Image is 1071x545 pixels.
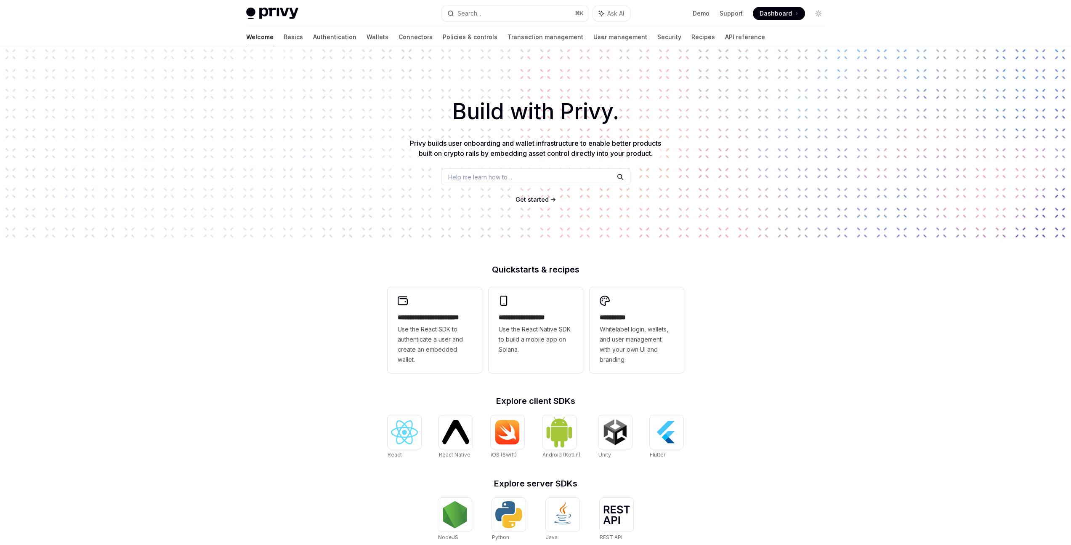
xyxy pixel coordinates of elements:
[575,10,584,17] span: ⌘ K
[388,397,684,405] h2: Explore client SDKs
[598,451,611,458] span: Unity
[650,415,683,459] a: FlutterFlutter
[760,9,792,18] span: Dashboard
[593,6,630,21] button: Ask AI
[441,501,468,528] img: NodeJS
[492,498,526,542] a: PythonPython
[441,6,589,21] button: Search...⌘K
[653,419,680,446] img: Flutter
[657,27,681,47] a: Security
[753,7,805,20] a: Dashboard
[603,505,630,524] img: REST API
[516,195,549,204] a: Get started
[246,8,298,19] img: light logo
[720,9,743,18] a: Support
[725,27,765,47] a: API reference
[492,534,509,540] span: Python
[439,451,470,458] span: React Native
[590,287,684,373] a: **** *****Whitelabel login, wallets, and user management with your own UI and branding.
[600,324,674,365] span: Whitelabel login, wallets, and user management with your own UI and branding.
[410,139,661,158] span: Privy builds user onboarding and wallet infrastructure to enable better products built on crypto ...
[600,534,622,540] span: REST API
[443,27,497,47] a: Policies & controls
[600,498,633,542] a: REST APIREST API
[388,479,684,488] h2: Explore server SDKs
[691,27,715,47] a: Recipes
[448,173,512,182] span: Help me learn how to…
[546,416,573,448] img: Android (Kotlin)
[607,9,624,18] span: Ask AI
[367,27,388,47] a: Wallets
[499,324,573,355] span: Use the React Native SDK to build a mobile app on Solana.
[388,451,402,458] span: React
[246,27,274,47] a: Welcome
[593,27,647,47] a: User management
[598,415,632,459] a: UnityUnity
[457,8,481,19] div: Search...
[516,196,549,203] span: Get started
[13,95,1058,128] h1: Build with Privy.
[546,498,579,542] a: JavaJava
[602,419,629,446] img: Unity
[313,27,356,47] a: Authentication
[491,451,517,458] span: iOS (Swift)
[542,451,580,458] span: Android (Kotlin)
[495,501,522,528] img: Python
[388,415,421,459] a: ReactReact
[650,451,665,458] span: Flutter
[494,419,521,445] img: iOS (Swift)
[438,498,472,542] a: NodeJSNodeJS
[546,534,558,540] span: Java
[399,27,433,47] a: Connectors
[438,534,458,540] span: NodeJS
[398,324,472,365] span: Use the React SDK to authenticate a user and create an embedded wallet.
[693,9,710,18] a: Demo
[489,287,583,373] a: **** **** **** ***Use the React Native SDK to build a mobile app on Solana.
[549,501,576,528] img: Java
[508,27,583,47] a: Transaction management
[491,415,524,459] a: iOS (Swift)iOS (Swift)
[542,415,580,459] a: Android (Kotlin)Android (Kotlin)
[812,7,825,20] button: Toggle dark mode
[442,420,469,444] img: React Native
[388,265,684,274] h2: Quickstarts & recipes
[439,415,473,459] a: React NativeReact Native
[284,27,303,47] a: Basics
[391,420,418,444] img: React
